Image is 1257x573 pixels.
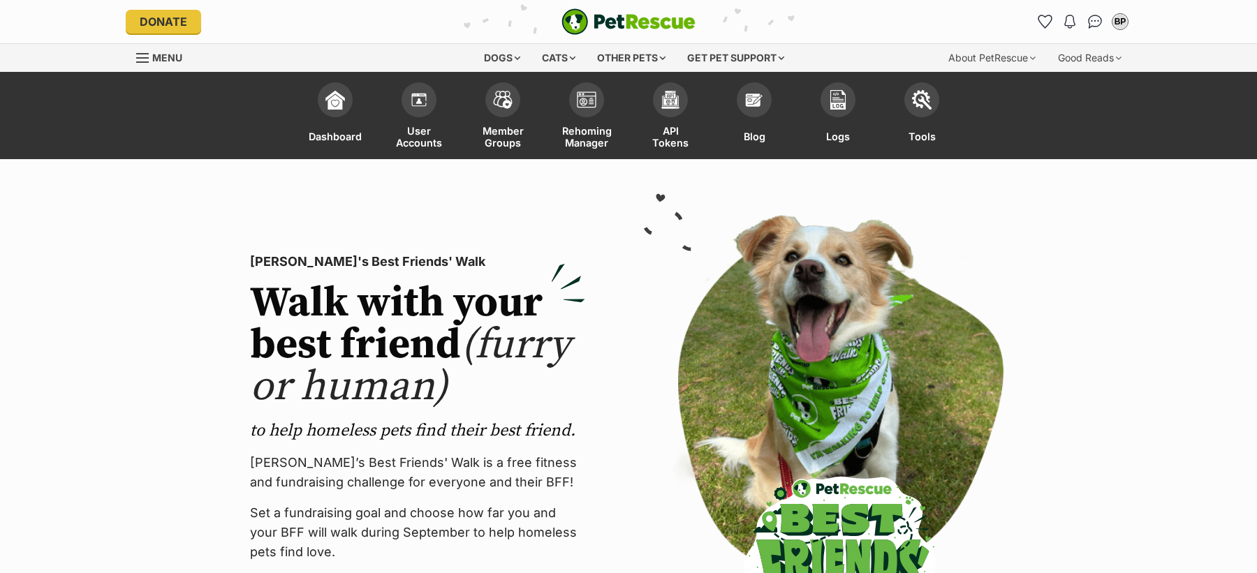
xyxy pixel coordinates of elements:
[461,75,545,159] a: Member Groups
[880,75,964,159] a: Tools
[309,124,362,149] span: Dashboard
[561,8,696,35] img: logo-e224e6f780fb5917bec1dbf3a21bbac754714ae5b6737aabdf751b685950b380.svg
[545,75,628,159] a: Rehoming Manager
[587,44,675,72] div: Other pets
[478,124,527,149] span: Member Groups
[646,124,695,149] span: API Tokens
[1059,10,1081,33] button: Notifications
[250,419,585,442] p: to help homeless pets find their best friend.
[250,283,585,408] h2: Walk with your best friend
[1064,15,1075,29] img: notifications-46538b983faf8c2785f20acdc204bb7945ddae34d4c08c2a6579f10ce5e182be.svg
[532,44,585,72] div: Cats
[474,44,530,72] div: Dogs
[250,319,571,413] span: (furry or human)
[1113,15,1127,29] div: BP
[126,10,201,34] a: Donate
[1034,10,1131,33] ul: Account quick links
[1109,10,1131,33] button: My account
[250,453,585,492] p: [PERSON_NAME]’s Best Friends' Walk is a free fitness and fundraising challenge for everyone and t...
[744,90,764,110] img: blogs-icon-e71fceff818bbaa76155c998696f2ea9b8fc06abc828b24f45ee82a475c2fd99.svg
[293,75,377,159] a: Dashboard
[250,503,585,562] p: Set a fundraising goal and choose how far you and your BFF will walk during September to help hom...
[828,90,848,110] img: logs-icon-5bf4c29380941ae54b88474b1138927238aebebbc450bc62c8517511492d5a22.svg
[712,75,796,159] a: Blog
[493,91,513,109] img: team-members-icon-5396bd8760b3fe7c0b43da4ab00e1e3bb1a5d9ba89233759b79545d2d3fc5d0d.svg
[250,252,585,271] p: [PERSON_NAME]'s Best Friends' Walk
[1034,10,1056,33] a: Favourites
[409,90,429,110] img: members-icon-d6bcda0bfb97e5ba05b48644448dc2971f67d37433e5abca221da40c41542bd5.svg
[1084,10,1106,33] a: Conversations
[939,44,1045,72] div: About PetRescue
[661,90,680,110] img: api-icon-849e3a9e6f871e3acf1f60245d25b4cd0aad652aa5f5372336901a6a67317bd8.svg
[377,75,461,159] a: User Accounts
[1048,44,1131,72] div: Good Reads
[395,124,443,149] span: User Accounts
[1088,15,1103,29] img: chat-41dd97257d64d25036548639549fe6c8038ab92f7586957e7f3b1b290dea8141.svg
[796,75,880,159] a: Logs
[152,52,182,64] span: Menu
[628,75,712,159] a: API Tokens
[744,124,765,149] span: Blog
[325,90,345,110] img: dashboard-icon-eb2f2d2d3e046f16d808141f083e7271f6b2e854fb5c12c21221c1fb7104beca.svg
[826,124,850,149] span: Logs
[909,124,936,149] span: Tools
[912,90,932,110] img: tools-icon-677f8b7d46040df57c17cb185196fc8e01b2b03676c49af7ba82c462532e62ee.svg
[561,8,696,35] a: PetRescue
[677,44,794,72] div: Get pet support
[562,124,612,149] span: Rehoming Manager
[577,91,596,108] img: group-profile-icon-3fa3cf56718a62981997c0bc7e787c4b2cf8bcc04b72c1350f741eb67cf2f40e.svg
[136,44,192,69] a: Menu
